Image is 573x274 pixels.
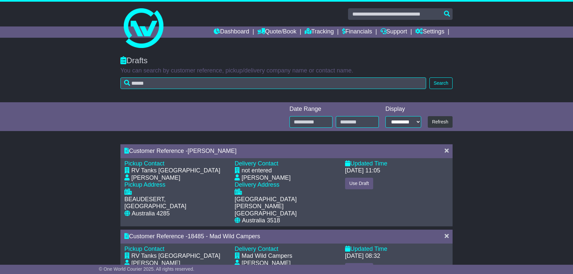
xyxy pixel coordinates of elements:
[188,148,237,154] span: [PERSON_NAME]
[257,26,296,38] a: Quote/Book
[120,67,453,74] p: You can search by customer reference, pickup/delivery company name or contact name.
[345,167,380,174] div: [DATE] 11:05
[385,106,421,113] div: Display
[235,160,278,167] span: Delivery Contact
[242,252,292,260] div: Mad Wild Campers
[242,260,290,267] div: [PERSON_NAME]
[131,174,180,182] div: [PERSON_NAME]
[235,181,279,188] span: Delivery Address
[131,252,220,260] div: RV Tanks [GEOGRAPHIC_DATA]
[124,160,164,167] span: Pickup Contact
[242,217,280,224] div: Australia 3518
[415,26,444,38] a: Settings
[242,174,290,182] div: [PERSON_NAME]
[120,56,453,66] div: Drafts
[132,210,170,217] div: Australia 4285
[345,160,449,167] div: Updated Time
[124,148,438,155] div: Customer Reference -
[242,167,272,174] div: not entered
[214,26,249,38] a: Dashboard
[131,260,180,267] div: [PERSON_NAME]
[124,233,438,240] div: Customer Reference -
[345,246,449,253] div: Updated Time
[235,196,338,217] div: [GEOGRAPHIC_DATA][PERSON_NAME][GEOGRAPHIC_DATA]
[342,26,372,38] a: Financials
[345,252,380,260] div: [DATE] 08:32
[305,26,334,38] a: Tracking
[188,233,260,240] span: 18485 - Mad Wild Campers
[345,178,373,189] button: Use Draft
[428,116,453,128] button: Refresh
[124,196,228,210] div: BEAUDESERT, [GEOGRAPHIC_DATA]
[380,26,407,38] a: Support
[99,266,195,272] span: © One World Courier 2025. All rights reserved.
[429,77,453,89] button: Search
[124,181,165,188] span: Pickup Address
[124,246,164,252] span: Pickup Contact
[235,246,278,252] span: Delivery Contact
[131,167,220,174] div: RV Tanks [GEOGRAPHIC_DATA]
[289,106,379,113] div: Date Range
